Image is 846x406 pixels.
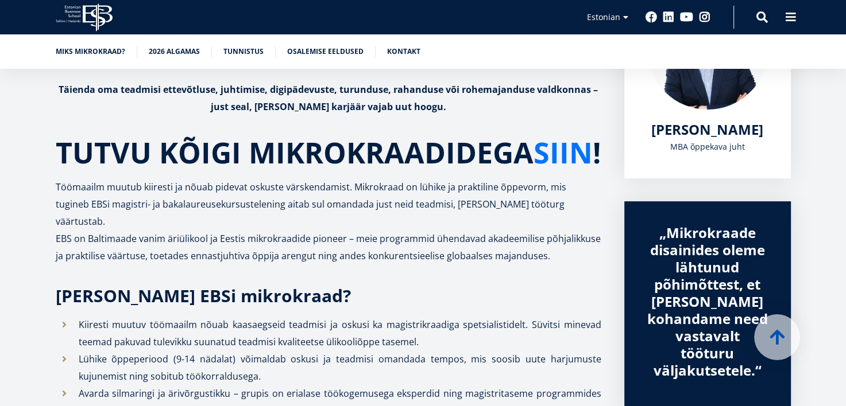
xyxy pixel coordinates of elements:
a: Instagram [699,11,710,23]
li: Lühike õppeperiood (9-14 nädalat) võimaldab oskusi ja teadmisi omandada tempos, mis soosib uute h... [56,350,601,385]
a: [PERSON_NAME] [651,121,763,138]
a: Miks mikrokraad? [56,46,125,57]
div: „Mikrokraade disainides oleme lähtunud põhimõttest, et [PERSON_NAME] kohandame need vastavalt töö... [647,224,768,379]
a: Kontakt [387,46,420,57]
a: SIIN [534,138,593,167]
p: Töömaailm muutub kiiresti ja nõuab pidevat oskuste värskendamist. Mikrokraad on lühike ja praktil... [56,178,601,264]
strong: [PERSON_NAME] EBSi mikrokraad? [56,284,351,307]
strong: Täienda oma teadmisi ettevõtluse, juhtimise, digipädevuste, turunduse, rahanduse või rohemajandus... [59,83,598,113]
a: Osalemise eeldused [287,46,364,57]
p: Kiiresti muutuv töömaailm nõuab kaasaegseid teadmisi ja oskusi ka magistrikraadiga spetsialistide... [79,316,601,350]
a: Tunnistus [223,46,264,57]
a: Youtube [680,11,693,23]
a: Facebook [646,11,657,23]
a: Linkedin [663,11,674,23]
span: [PERSON_NAME] [651,120,763,139]
strong: TUTVU KÕIGI MIKROKRAADIDEGA ! [56,133,601,172]
a: 2026 algamas [149,46,200,57]
div: MBA õppekava juht [647,138,768,155]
